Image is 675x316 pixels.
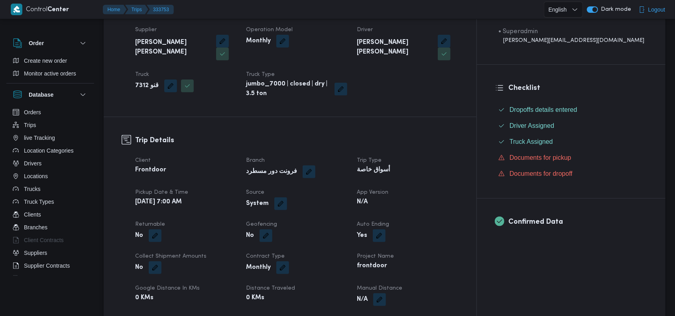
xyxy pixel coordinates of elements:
b: [PERSON_NAME] [PERSON_NAME] [357,38,432,57]
span: Trips [24,120,36,130]
b: فرونت دور مسطرد [246,167,297,177]
h3: Checklist [508,83,647,93]
button: Trips [10,119,91,131]
div: • Superadmin [498,27,644,36]
button: Trips [125,5,148,14]
span: Truck Types [24,197,54,207]
b: أسواق خاصة [357,165,390,175]
span: Truck [135,72,149,77]
button: Home [103,5,127,14]
button: Create new order [10,54,91,67]
span: Dark mode [598,6,632,13]
span: Google distance in KMs [135,286,200,291]
button: Monitor active orders [10,67,91,80]
b: [DATE] 7:00 AM [135,197,182,207]
button: 333753 [147,5,174,14]
b: Monthly [246,36,271,46]
b: N/A [357,197,368,207]
b: Yes [357,231,367,240]
b: No [135,263,143,272]
span: Trucks [24,184,40,194]
span: • Superadmin mohamed.nabil@illa.com.eg [498,27,644,45]
button: Devices [10,272,91,285]
span: Documents for dropoff [510,170,573,177]
b: System [246,199,269,209]
span: Project Name [357,254,394,259]
b: قنو 7312 [135,81,159,91]
button: Database [13,90,88,99]
span: Client [135,158,151,163]
button: Documents for pickup [495,151,647,164]
b: N/A [357,295,368,304]
span: Truck Type [246,72,275,77]
span: Auto Ending [357,222,389,227]
button: Location Categories [10,144,91,157]
button: Orders [10,106,91,119]
button: Suppliers [10,246,91,259]
h3: Order [29,38,44,48]
span: Locations [24,171,48,181]
div: Database [6,106,94,279]
span: Manual Distance [357,286,402,291]
span: Orders [24,107,41,117]
button: Driver Assigned [495,119,647,132]
button: Clients [10,208,91,221]
span: Dropoffs details entered [510,105,577,115]
b: [PERSON_NAME] [PERSON_NAME] [135,38,211,57]
b: 0 KMs [135,293,153,303]
span: Truck Assigned [510,138,553,145]
b: 0 KMs [246,293,264,303]
b: Monthly [246,263,271,272]
b: Center [48,7,69,13]
img: X8yXhbKr1z7QwAAAABJRU5ErkJggg== [11,4,22,15]
span: Logout [648,5,665,14]
span: Contract Type [246,254,285,259]
span: Documents for pickup [510,153,571,163]
span: Collect Shipment Amounts [135,254,207,259]
span: Trip Type [357,158,382,163]
button: Client Contracts [10,234,91,246]
span: Truck Assigned [510,137,553,147]
button: Branches [10,221,91,234]
span: live Tracking [24,133,55,143]
span: Driver Assigned [510,122,554,129]
span: Create new order [24,56,67,66]
button: Locations [10,170,91,183]
button: Documents for dropoff [495,167,647,180]
button: Trucks [10,183,91,195]
span: Geofencing [246,222,277,227]
span: Documents for pickup [510,154,571,161]
span: Suppliers [24,248,47,258]
div: Order [6,54,94,83]
h3: Trip Details [135,135,459,146]
h3: Confirmed Data [508,217,647,227]
span: Branches [24,223,47,232]
span: Source [246,190,264,195]
span: Dropoffs details entered [510,106,577,113]
span: Drivers [24,159,41,168]
b: No [246,231,254,240]
h3: Database [29,90,53,99]
span: Driver Assigned [510,121,554,131]
span: Operation Model [246,27,293,32]
b: jumbo_7000 | closed | dry | 3.5 ton [246,79,329,99]
b: frontdoor [357,261,387,271]
b: Frontdoor [135,165,166,175]
span: Devices [24,274,44,283]
button: Supplier Contracts [10,259,91,272]
button: Order [13,38,88,48]
div: [PERSON_NAME][EMAIL_ADDRESS][DOMAIN_NAME] [498,36,644,45]
span: Documents for dropoff [510,169,573,179]
button: Dropoffs details entered [495,103,647,116]
button: Logout [636,2,669,18]
span: Pickup date & time [135,190,188,195]
span: Clients [24,210,41,219]
button: Truck Types [10,195,91,208]
span: Returnable [135,222,165,227]
span: Driver [357,27,373,32]
span: Supplier [135,27,157,32]
span: Branch [246,158,265,163]
span: Supplier Contracts [24,261,70,270]
span: Client Contracts [24,235,64,245]
span: App Version [357,190,388,195]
